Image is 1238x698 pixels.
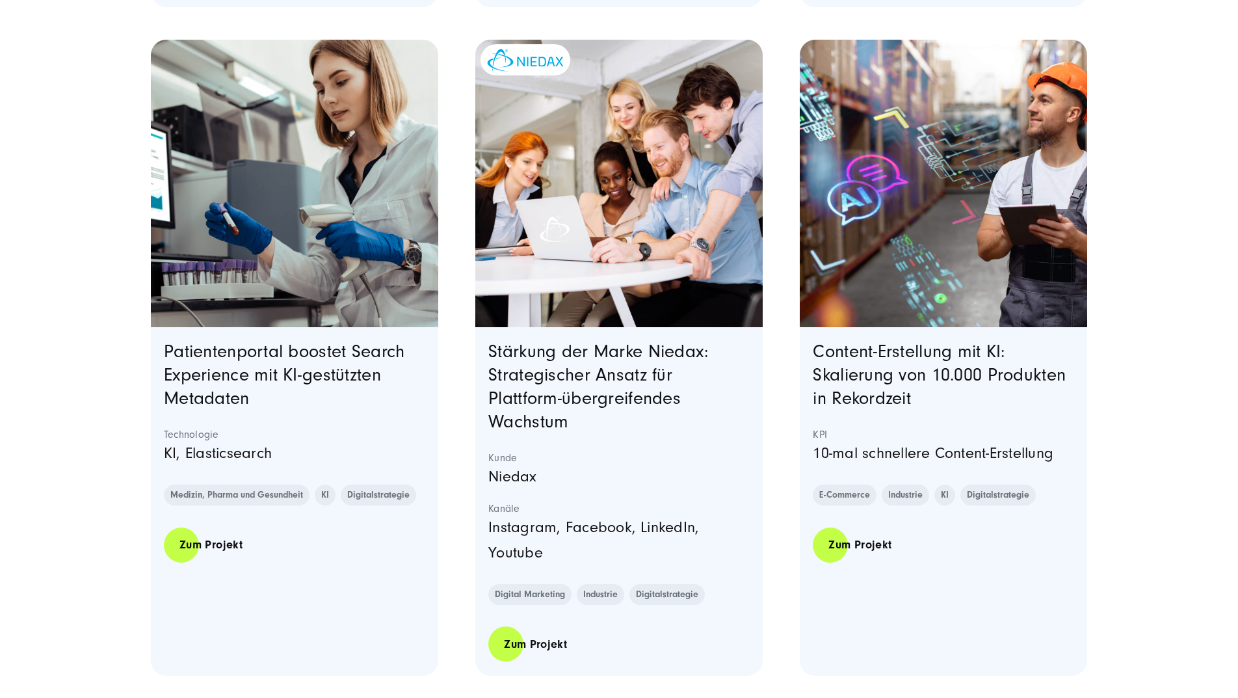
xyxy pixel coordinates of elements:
a: Digitalstrategie [960,485,1036,505]
p: KI, Elasticsearch [164,441,425,466]
a: Digitalstrategie [341,485,416,505]
a: Digitalstrategie [629,584,705,605]
strong: Kunde [488,451,750,464]
a: Patientenportal boostet Search Experience mit KI-gestützten Metadaten [164,342,404,409]
a: Digital Marketing [488,584,572,605]
article: Blog post summary: Stärkung der Marke Niedax: Strategie für plattformübergreifendes Wachstum [475,40,763,676]
p: Instagram, Facebook, LinkedIn, Youtube [488,515,750,565]
a: Featured image: Ein Lagerarbeiter mit weißem Shirt, grauer Latzhose und orangefarbenem Schutzhelm... [800,40,1087,327]
a: KI [934,485,955,505]
p: Niedax [488,464,750,489]
p: 10-mal schnellere Content-Erstellung [813,441,1074,466]
strong: KPI [813,428,1074,441]
a: Zum Projekt [488,626,583,663]
strong: Technologie [164,428,425,441]
img: Die Person im weißen Labormantel arbeitet in einem Labor und hält ein Röhrchen mit einer Probe in... [148,37,441,330]
a: Featured image: Die Person im weißen Labormantel arbeitet in einem Labor und hält ein Röhrchen mi... [151,40,438,327]
a: KI [315,485,336,505]
a: Featured image: Fünf junge Berufstätige sitzen lächelnd um einen Laptop herum und arbeiten in ein... [475,40,763,327]
a: Industrie [577,584,624,605]
a: Content-Erstellung mit KI: Skalierung von 10.000 Produkten in Rekordzeit [813,342,1066,409]
a: E-Commerce [813,485,876,505]
img: Ein Lagerarbeiter mit weißem Shirt, grauer Latzhose und orangefarbenem Schutzhelm hält ein Tablet... [800,40,1087,327]
a: Stärkung der Marke Niedax: Strategischer Ansatz für Plattform-übergreifendes Wachstum [488,342,708,432]
article: Blog post summary: Wie KI die Search Experience auf einem Patientenportal revolutionierte [151,40,438,676]
a: Zum Projekt [813,526,907,563]
a: Zum Projekt [164,526,258,563]
img: Niedax Logo [487,49,564,72]
a: Industrie [882,485,929,505]
article: Blog post summary: KI revolutioniert Content-Erstellung bei führendem Einzelhändler [800,40,1087,676]
strong: Kanäle [488,502,750,515]
img: Fünf junge Berufstätige sitzen lächelnd um einen Laptop herum und arbeiten in einer modernen Büro... [475,40,763,327]
a: Medizin, Pharma und Gesundheit [164,485,309,505]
